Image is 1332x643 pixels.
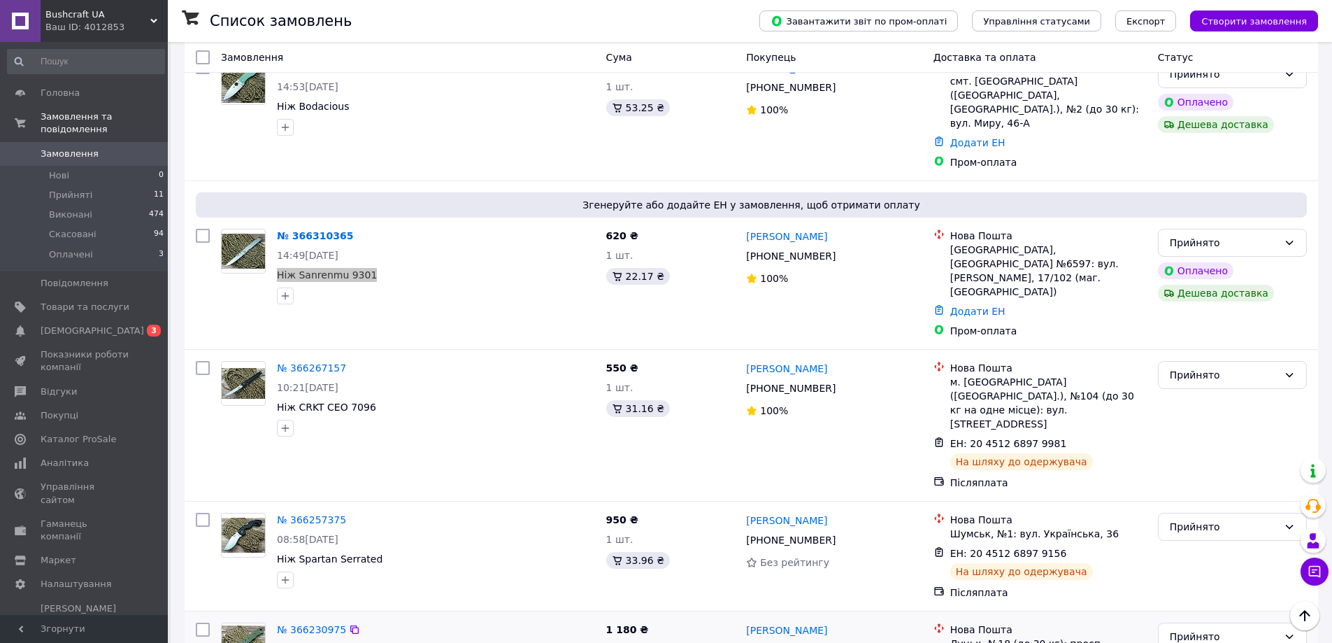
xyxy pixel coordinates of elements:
[760,273,788,284] span: 100%
[1158,116,1274,133] div: Дешева доставка
[606,552,670,569] div: 33.96 ₴
[1158,52,1194,63] span: Статус
[950,375,1147,431] div: м. [GEOGRAPHIC_DATA] ([GEOGRAPHIC_DATA].), №104 (до 30 кг на одне місце): вул. [STREET_ADDRESS]
[950,623,1147,637] div: Нова Пошта
[41,602,129,641] span: [PERSON_NAME] та рахунки
[277,362,346,374] a: № 366267157
[743,78,838,97] div: [PHONE_NUMBER]
[277,81,338,92] span: 14:53[DATE]
[760,557,829,568] span: Без рейтингу
[277,624,346,635] a: № 366230975
[41,554,76,567] span: Маркет
[950,527,1147,541] div: Шумськ, №1: вул. Українська, 36
[221,513,266,558] a: Фото товару
[149,209,164,221] span: 474
[277,230,353,241] a: № 366310365
[1158,94,1233,111] div: Оплачено
[222,368,265,399] img: Фото товару
[950,361,1147,375] div: Нова Пошта
[49,228,96,241] span: Скасовані
[210,13,352,29] h1: Список замовлень
[950,453,1093,470] div: На шляху до одержувача
[743,379,838,398] div: [PHONE_NUMBER]
[222,234,265,269] img: Фото товару
[154,189,164,202] span: 11
[606,362,638,374] span: 550 ₴
[950,306,1005,317] a: Додати ЕН
[277,250,338,261] span: 14:49[DATE]
[222,518,265,553] img: Фото товару
[41,111,168,136] span: Замовлення та повідомлення
[950,324,1147,338] div: Пром-оплата
[606,81,633,92] span: 1 шт.
[41,277,108,290] span: Повідомлення
[1301,558,1329,586] button: Чат з покупцем
[1170,367,1278,383] div: Прийнято
[950,438,1067,449] span: ЕН: 20 4512 6897 9981
[950,563,1093,580] div: На шляху до одержувача
[41,433,116,446] span: Каталог ProSale
[1170,66,1278,82] div: Прийнято
[950,229,1147,243] div: Нова Пошта
[159,248,164,261] span: 3
[159,169,164,182] span: 0
[277,101,349,112] a: Ніж Bodacious
[1290,601,1319,630] button: Наверх
[606,52,632,63] span: Cума
[41,481,129,506] span: Управління сайтом
[950,74,1147,130] div: смт. [GEOGRAPHIC_DATA] ([GEOGRAPHIC_DATA], [GEOGRAPHIC_DATA].), №2 (до 30 кг): вул. Миру, 46-А
[49,248,93,261] span: Оплачені
[277,534,338,545] span: 08:58[DATE]
[49,189,92,202] span: Прийняті
[771,15,947,27] span: Завантажити звіт по пром-оплаті
[41,301,129,313] span: Товари та послуги
[201,198,1301,212] span: Згенеруйте або додайте ЕН у замовлення, щоб отримати оплату
[950,586,1147,600] div: Післяплата
[221,361,266,406] a: Фото товару
[746,623,827,637] a: [PERSON_NAME]
[746,514,827,528] a: [PERSON_NAME]
[277,269,377,281] a: Ніж Sanrenmu 9301
[746,362,827,376] a: [PERSON_NAME]
[972,10,1101,31] button: Управління статусами
[743,246,838,266] div: [PHONE_NUMBER]
[606,382,633,393] span: 1 шт.
[41,325,144,337] span: [DEMOGRAPHIC_DATA]
[606,268,670,285] div: 22.17 ₴
[1190,10,1318,31] button: Створити замовлення
[950,137,1005,148] a: Додати ЕН
[49,209,92,221] span: Виконані
[154,228,164,241] span: 94
[277,382,338,393] span: 10:21[DATE]
[760,405,788,416] span: 100%
[950,476,1147,490] div: Післяплата
[45,8,150,21] span: Bushcraft UA
[221,229,266,274] a: Фото товару
[41,386,77,398] span: Відгуки
[1170,235,1278,250] div: Прийнято
[759,10,958,31] button: Завантажити звіт по пром-оплаті
[1176,15,1318,26] a: Створити замовлення
[277,402,376,413] span: Ніж CRKT CEO 7096
[277,553,382,565] a: Ніж Spartan Serrated
[606,534,633,545] span: 1 шт.
[45,21,168,34] div: Ваш ID: 4012853
[1158,262,1233,279] div: Оплачено
[746,52,796,63] span: Покупець
[606,624,649,635] span: 1 180 ₴
[277,514,346,525] a: № 366257375
[606,230,638,241] span: 620 ₴
[1126,16,1166,27] span: Експорт
[606,400,670,417] div: 31.16 ₴
[7,49,165,74] input: Пошук
[49,169,69,182] span: Нові
[147,325,161,337] span: 3
[41,87,80,99] span: Головна
[1158,285,1274,302] div: Дешева доставка
[221,60,266,105] a: Фото товару
[606,99,670,116] div: 53.25 ₴
[950,243,1147,299] div: [GEOGRAPHIC_DATA], [GEOGRAPHIC_DATA] №6597: вул. [PERSON_NAME], 17/102 (маг. [GEOGRAPHIC_DATA])
[950,513,1147,527] div: Нова Пошта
